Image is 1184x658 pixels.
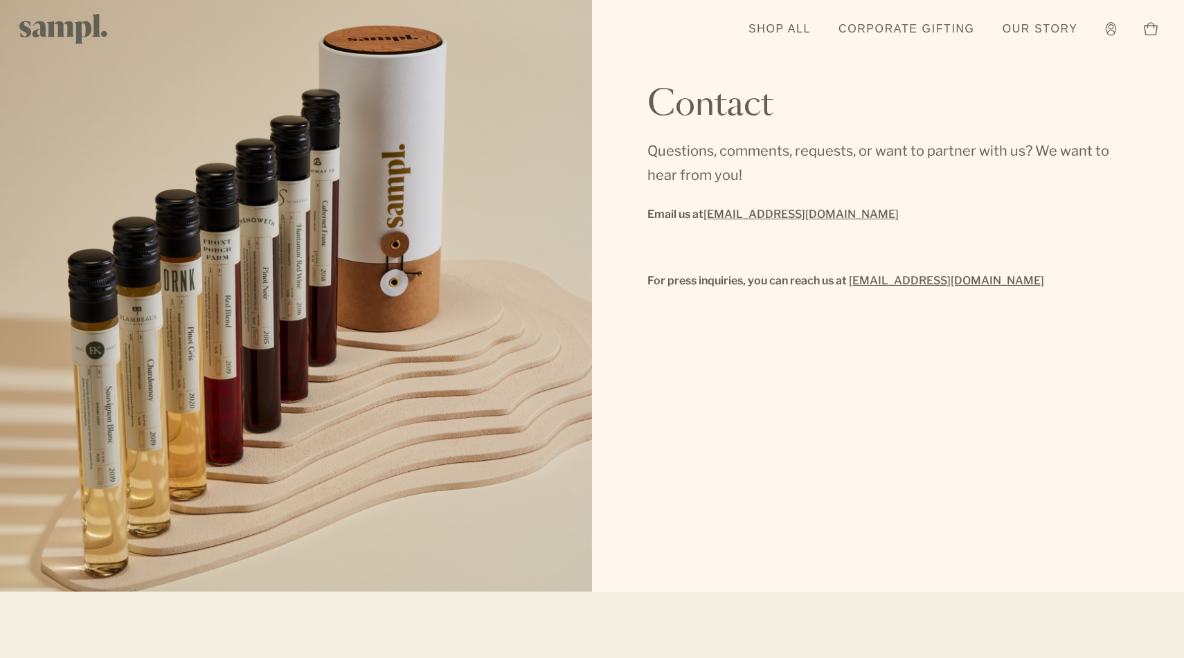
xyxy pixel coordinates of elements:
a: [EMAIL_ADDRESS][DOMAIN_NAME] [703,205,899,224]
p: Questions, comments, requests, or want to partner with us? We want to hear from you! [647,139,1129,188]
a: Shop All [742,14,818,44]
strong: For press inquiries, you can reach us at [647,274,847,287]
a: [EMAIL_ADDRESS][DOMAIN_NAME] [849,271,1044,291]
h1: Contact [647,89,773,122]
a: Corporate Gifting [832,14,982,44]
a: Our Story [996,14,1085,44]
img: Sampl logo [19,14,108,44]
strong: Email us at [647,208,899,221]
